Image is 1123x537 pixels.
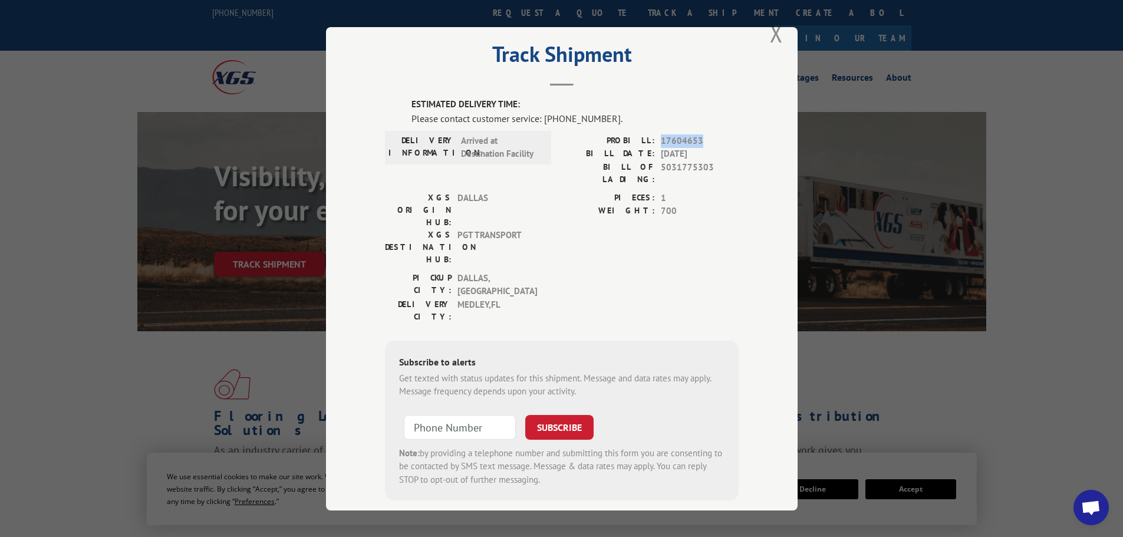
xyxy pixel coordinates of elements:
[385,271,452,298] label: PICKUP CITY:
[385,46,739,68] h2: Track Shipment
[661,134,739,147] span: 17604653
[457,191,537,228] span: DALLAS
[404,414,516,439] input: Phone Number
[411,111,739,125] div: Please contact customer service: [PHONE_NUMBER].
[1073,490,1109,525] div: Open chat
[661,160,739,185] span: 5031775303
[562,205,655,218] label: WEIGHT:
[525,414,594,439] button: SUBSCRIBE
[562,147,655,161] label: BILL DATE:
[562,191,655,205] label: PIECES:
[562,160,655,185] label: BILL OF LADING:
[661,191,739,205] span: 1
[411,98,739,111] label: ESTIMATED DELIVERY TIME:
[562,134,655,147] label: PROBILL:
[661,205,739,218] span: 700
[385,298,452,322] label: DELIVERY CITY:
[399,354,724,371] div: Subscribe to alerts
[661,147,739,161] span: [DATE]
[388,134,455,160] label: DELIVERY INFORMATION:
[457,228,537,265] span: PGT TRANSPORT
[457,271,537,298] span: DALLAS , [GEOGRAPHIC_DATA]
[461,134,541,160] span: Arrived at Destination Facility
[399,371,724,398] div: Get texted with status updates for this shipment. Message and data rates may apply. Message frequ...
[385,228,452,265] label: XGS DESTINATION HUB:
[399,446,724,486] div: by providing a telephone number and submitting this form you are consenting to be contacted by SM...
[385,191,452,228] label: XGS ORIGIN HUB:
[457,298,537,322] span: MEDLEY , FL
[399,447,420,458] strong: Note:
[770,18,783,49] button: Close modal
